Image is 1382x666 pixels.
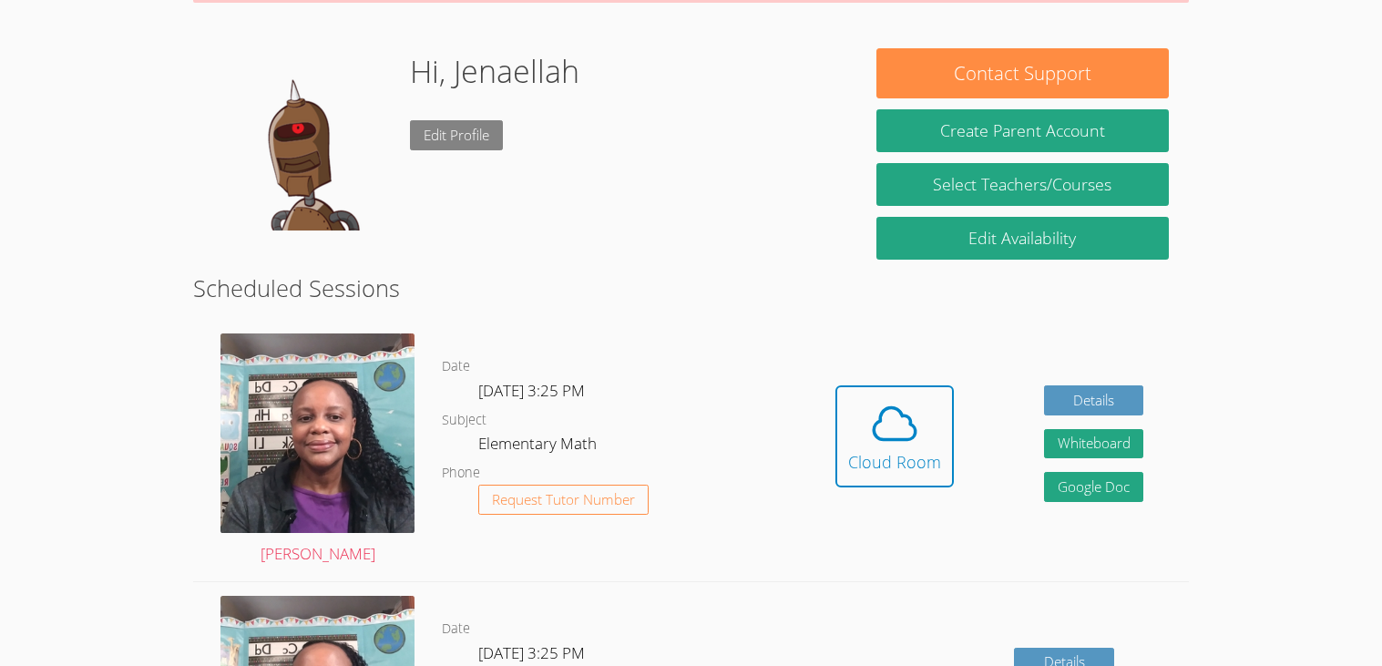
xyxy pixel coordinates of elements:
div: Cloud Room [848,449,941,475]
a: Details [1044,385,1144,415]
a: Google Doc [1044,472,1144,502]
button: Create Parent Account [876,109,1168,152]
button: Request Tutor Number [478,485,649,515]
dt: Date [442,355,470,378]
dd: Elementary Math [478,431,600,462]
a: Edit Availability [876,217,1168,260]
img: Selfie2.jpg [220,333,415,533]
button: Whiteboard [1044,429,1144,459]
button: Cloud Room [835,385,954,487]
dt: Phone [442,462,480,485]
a: [PERSON_NAME] [220,333,415,568]
a: Select Teachers/Courses [876,163,1168,206]
img: default.png [213,48,395,231]
span: [DATE] 3:25 PM [478,642,585,663]
button: Contact Support [876,48,1168,98]
h2: Scheduled Sessions [193,271,1188,305]
span: [DATE] 3:25 PM [478,380,585,401]
span: Request Tutor Number [492,493,635,507]
dt: Subject [442,409,486,432]
h1: Hi, Jenaellah [410,48,579,95]
a: Edit Profile [410,120,503,150]
dt: Date [442,618,470,640]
